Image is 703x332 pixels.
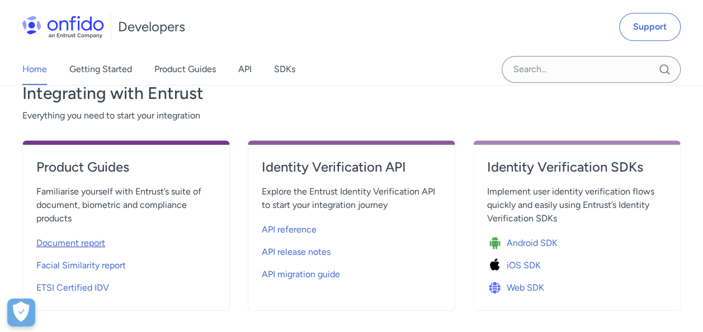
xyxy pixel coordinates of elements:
span: API migration guide [262,268,340,281]
span: Familiarise yourself with Entrust’s suite of document, biometric and compliance products [36,185,216,225]
a: Icon Web SDKWeb SDK [487,274,667,297]
span: Implement user identity verification flows quickly and easily using Entrust’s Identity Verificati... [487,185,667,225]
img: Icon Web SDK [487,280,507,296]
span: Everything you need to start your integration [22,109,681,122]
span: Facial Similarity report [36,259,126,272]
h4: Identity Verification SDKs [487,158,667,176]
a: SDKs [274,54,295,85]
input: Onfido search input field [502,56,681,83]
span: API release notes [262,245,331,259]
a: ETSI Certified IDV [36,274,216,297]
h3: Integrating with Entrust [22,82,681,105]
a: API migration guide [262,261,441,283]
span: Web SDK [507,281,544,295]
a: API [238,54,252,85]
img: Icon iOS SDK [487,258,507,273]
span: ETSI Certified IDV [36,281,109,295]
div: Cookie Preferences [7,298,35,326]
a: Home [22,54,47,85]
img: Onfido Logo [22,16,104,38]
a: Product Guides [154,54,216,85]
a: Getting Started [69,54,132,85]
a: Identity Verification API [262,158,441,185]
a: Icon iOS SDKiOS SDK [487,252,667,274]
span: Document report [36,236,105,250]
button: Open Preferences [7,298,35,326]
img: Icon Android SDK [487,235,507,251]
a: Document report [36,230,216,252]
span: Explore the Entrust Identity Verification API to start your integration journey [262,185,441,212]
h1: Developers [118,18,185,36]
a: Support [619,13,681,41]
a: Product Guides [36,158,216,185]
h4: Product Guides [36,158,216,176]
span: iOS SDK [507,259,541,272]
span: API reference [262,223,317,236]
a: Facial Similarity report [36,252,216,274]
a: Icon Android SDKAndroid SDK [487,230,667,252]
a: API reference [262,216,441,239]
a: Identity Verification SDKs [487,158,667,185]
h4: Identity Verification API [262,158,441,176]
span: Android SDK [507,236,558,250]
a: API release notes [262,239,441,261]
